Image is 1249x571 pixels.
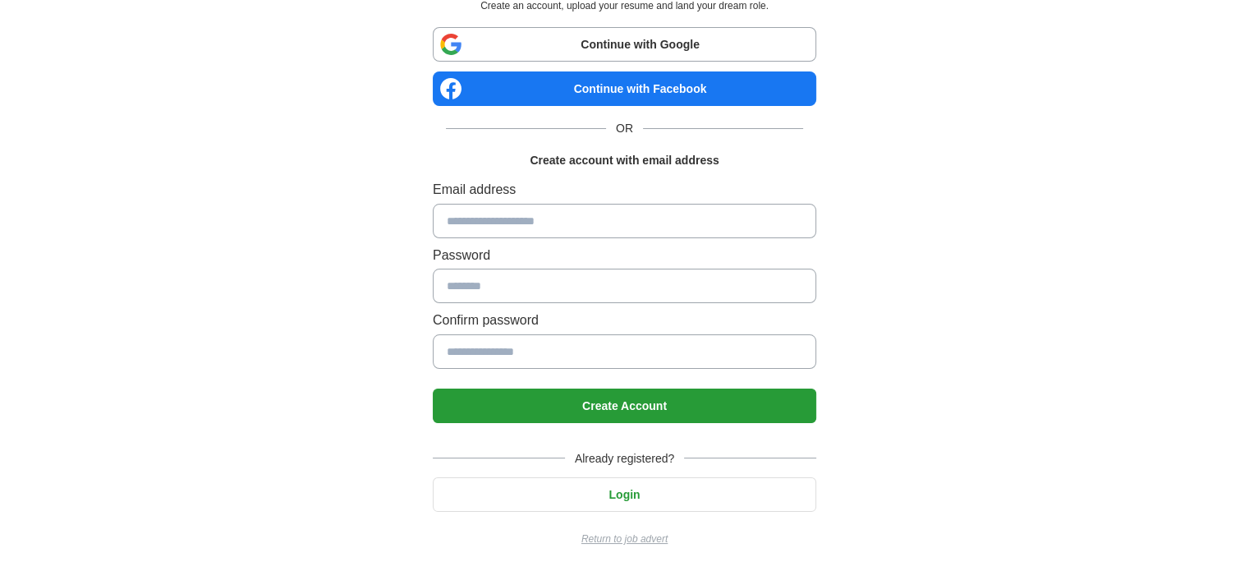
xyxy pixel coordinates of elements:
span: OR [606,119,643,137]
button: Login [433,477,816,512]
label: Email address [433,179,816,200]
a: Login [433,488,816,501]
a: Continue with Google [433,27,816,62]
a: Continue with Facebook [433,71,816,106]
h1: Create account with email address [530,151,719,169]
label: Confirm password [433,310,816,331]
a: Return to job advert [433,532,816,547]
button: Create Account [433,389,816,423]
span: Already registered? [565,449,684,467]
label: Password [433,245,816,266]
